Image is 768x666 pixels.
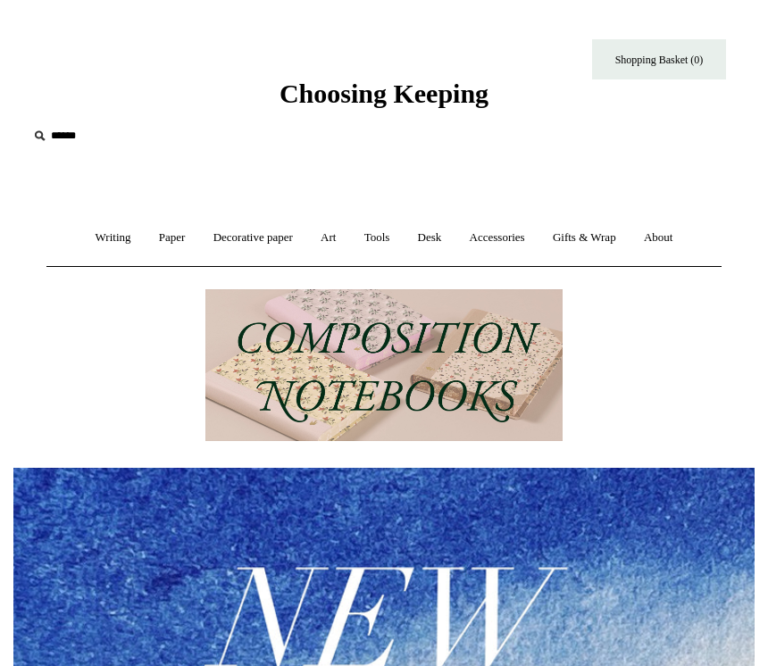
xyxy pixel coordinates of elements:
[280,93,488,105] a: Choosing Keeping
[146,214,198,262] a: Paper
[352,214,403,262] a: Tools
[83,214,144,262] a: Writing
[308,214,348,262] a: Art
[405,214,455,262] a: Desk
[631,214,686,262] a: About
[280,79,488,108] span: Choosing Keeping
[592,39,726,79] a: Shopping Basket (0)
[457,214,538,262] a: Accessories
[540,214,629,262] a: Gifts & Wrap
[201,214,305,262] a: Decorative paper
[205,289,563,441] img: 202302 Composition ledgers.jpg__PID:69722ee6-fa44-49dd-a067-31375e5d54ec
